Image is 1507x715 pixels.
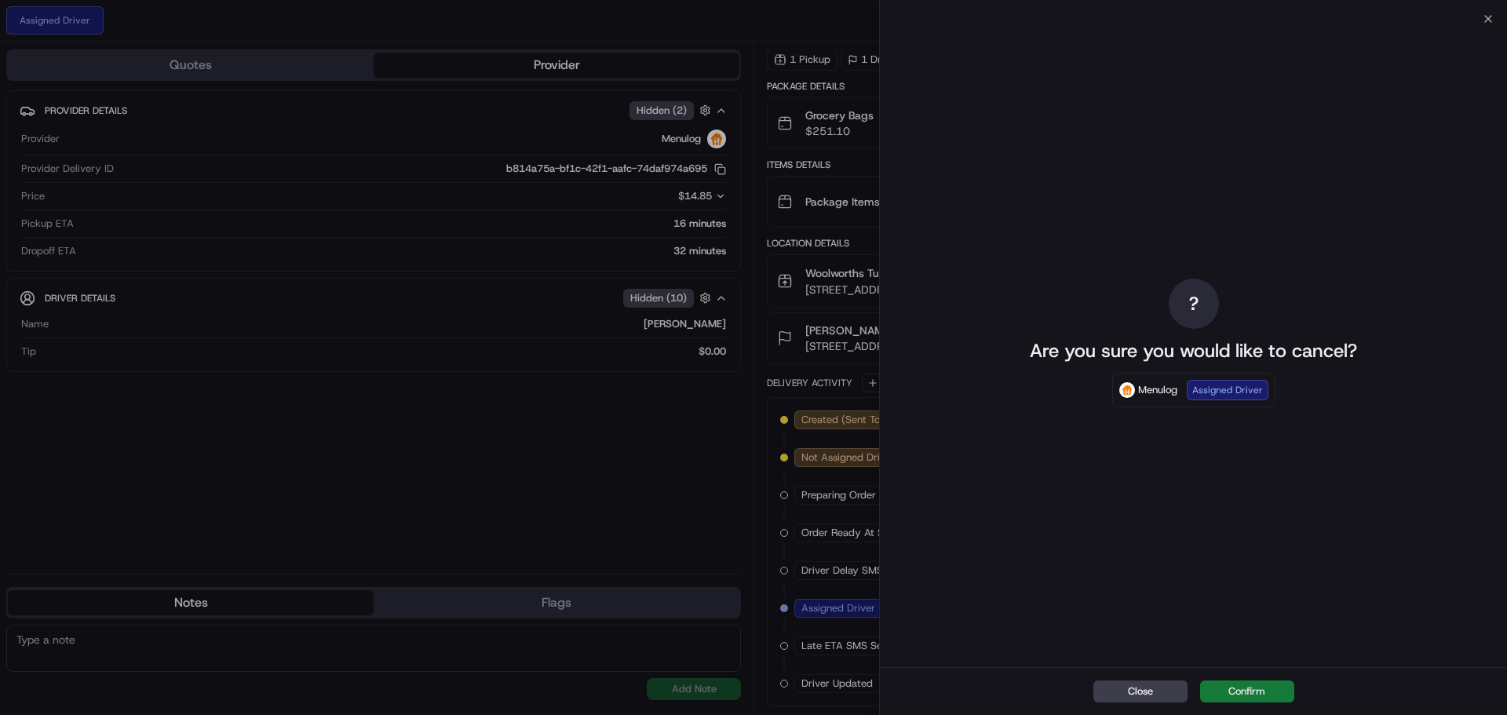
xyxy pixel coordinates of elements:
[1119,382,1135,398] img: Menulog
[1200,680,1294,702] button: Confirm
[1030,338,1357,363] p: Are you sure you would like to cancel?
[1169,279,1219,329] div: ?
[1138,382,1177,398] span: Menulog
[1093,680,1188,702] button: Close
